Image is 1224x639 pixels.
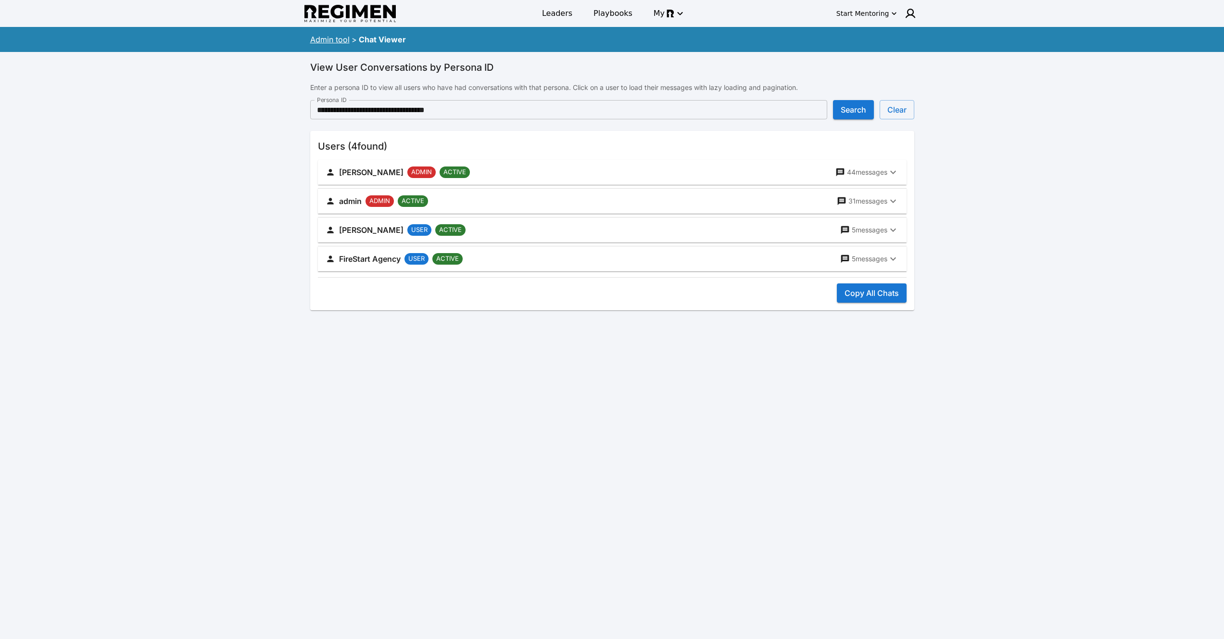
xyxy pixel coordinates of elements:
div: Chat Viewer [359,34,406,45]
button: FireStart AgencyUSERACTIVE5messages [318,246,907,271]
a: Admin tool [310,35,350,44]
button: My [648,5,688,22]
h6: [PERSON_NAME] [339,223,404,237]
span: ACTIVE [440,167,470,177]
button: Clear [880,100,914,119]
span: ACTIVE [432,254,463,264]
h6: FireStart Agency [339,252,401,266]
p: 44 messages [847,167,887,177]
span: ADMIN [407,167,436,177]
p: Enter a persona ID to view all users who have had conversations with that persona. Click on a use... [310,83,914,92]
p: 5 messages [852,225,887,235]
button: Copy All Chats [837,283,907,303]
h6: admin [339,194,362,208]
span: Playbooks [593,8,632,19]
h6: [PERSON_NAME] [339,166,404,179]
span: ACTIVE [435,225,466,235]
div: Start Mentoring [836,9,889,18]
span: USER [404,254,429,264]
a: Leaders [536,5,578,22]
span: ADMIN [366,196,394,206]
button: [PERSON_NAME]USERACTIVE5messages [318,217,907,243]
button: [PERSON_NAME]ADMINACTIVE44messages [318,160,907,185]
span: Leaders [542,8,572,19]
span: My [654,8,665,19]
p: 5 messages [852,254,887,264]
label: Persona ID [317,96,347,104]
h6: View User Conversations by Persona ID [310,60,914,75]
div: > [352,34,357,45]
button: Start Mentoring [834,6,899,21]
img: user icon [905,8,916,19]
p: 31 messages [848,196,887,206]
button: adminADMINACTIVE31messages [318,189,907,214]
span: USER [407,225,431,235]
img: Regimen logo [304,5,396,23]
span: ACTIVE [398,196,428,206]
h6: Users ( 4 found) [318,139,907,154]
a: Playbooks [588,5,638,22]
button: Search [833,100,874,119]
